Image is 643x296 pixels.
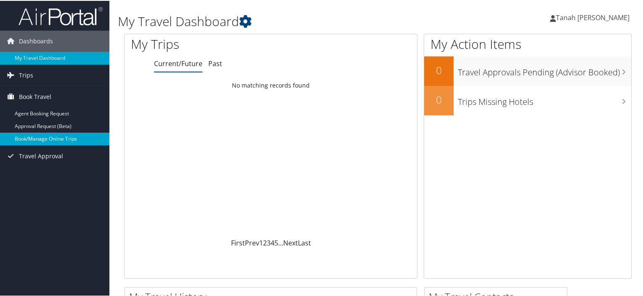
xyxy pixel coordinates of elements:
[458,61,631,77] h3: Travel Approvals Pending (Advisor Booked)
[298,237,311,247] a: Last
[424,62,454,77] h2: 0
[458,91,631,107] h3: Trips Missing Hotels
[19,30,53,51] span: Dashboards
[263,237,267,247] a: 2
[19,85,51,107] span: Book Travel
[19,5,103,25] img: airportal-logo.png
[259,237,263,247] a: 1
[267,237,271,247] a: 3
[283,237,298,247] a: Next
[271,237,274,247] a: 4
[19,64,33,85] span: Trips
[118,12,465,29] h1: My Travel Dashboard
[19,145,63,166] span: Travel Approval
[208,58,222,67] a: Past
[424,35,631,52] h1: My Action Items
[424,85,631,115] a: 0Trips Missing Hotels
[131,35,289,52] h1: My Trips
[550,4,638,29] a: Tanah [PERSON_NAME]
[556,12,630,21] span: Tanah [PERSON_NAME]
[278,237,283,247] span: …
[231,237,245,247] a: First
[125,77,417,92] td: No matching records found
[245,237,259,247] a: Prev
[154,58,202,67] a: Current/Future
[424,92,454,106] h2: 0
[274,237,278,247] a: 5
[424,56,631,85] a: 0Travel Approvals Pending (Advisor Booked)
